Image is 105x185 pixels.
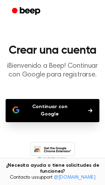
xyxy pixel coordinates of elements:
button: Continuar con Google [6,99,99,122]
p: ¡Bienvenido a Beep! Continuar con Google para registrarse. [6,62,99,79]
a: @[DOMAIN_NAME] [54,175,96,180]
h1: Crear una cuenta [6,45,99,56]
a: Pitido [7,5,47,18]
span: Contacto ussupport [4,175,101,181]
